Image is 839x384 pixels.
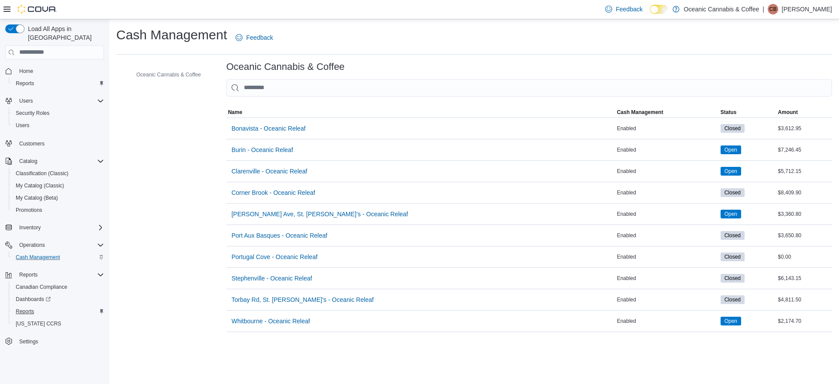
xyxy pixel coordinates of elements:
a: Users [12,120,33,131]
button: Operations [2,239,107,251]
span: Catalog [19,158,37,165]
span: Corner Brook - Oceanic Releaf [232,188,315,197]
span: Classification (Classic) [12,168,104,179]
span: Open [721,167,741,176]
button: Stephenville - Oceanic Releaf [228,270,315,287]
button: Users [16,96,36,106]
button: Burin - Oceanic Releaf [228,141,297,159]
div: Enabled [615,230,719,241]
button: Reports [9,305,107,318]
span: Closed [725,232,741,239]
span: Closed [721,188,745,197]
button: [PERSON_NAME] Ave, St. [PERSON_NAME]’s - Oceanic Releaf [228,205,412,223]
a: Cash Management [12,252,63,263]
span: Inventory [19,224,41,231]
span: Open [725,210,737,218]
span: CB [770,4,777,14]
button: Oceanic Cannabis & Coffee [124,69,205,80]
div: Enabled [615,145,719,155]
a: Promotions [12,205,46,215]
span: Operations [16,240,104,250]
span: Closed [721,274,745,283]
span: Open [725,317,737,325]
a: Classification (Classic) [12,168,72,179]
div: Enabled [615,316,719,326]
button: Settings [2,335,107,348]
button: Customers [2,137,107,149]
div: $0.00 [776,252,832,262]
span: Customers [16,138,104,149]
img: Cova [17,5,57,14]
a: Feedback [232,29,276,46]
span: Feedback [246,33,273,42]
span: Open [721,145,741,154]
span: Bonavista - Oceanic Releaf [232,124,306,133]
span: Canadian Compliance [12,282,104,292]
span: Cash Management [16,254,60,261]
div: Cristine Bartolome [768,4,778,14]
button: Port Aux Basques - Oceanic Releaf [228,227,331,244]
span: Reports [16,270,104,280]
a: Settings [16,336,42,347]
p: [PERSON_NAME] [782,4,832,14]
span: Closed [725,125,741,132]
span: Users [12,120,104,131]
button: Reports [16,270,41,280]
span: Classification (Classic) [16,170,69,177]
span: My Catalog (Beta) [12,193,104,203]
span: Whitbourne - Oceanic Releaf [232,317,310,325]
button: Whitbourne - Oceanic Releaf [228,312,314,330]
button: Amount [776,107,832,118]
div: $3,360.80 [776,209,832,219]
button: Inventory [16,222,44,233]
span: Portugal Cove - Oceanic Releaf [232,253,318,261]
span: Settings [19,338,38,345]
span: Cash Management [12,252,104,263]
a: Reports [12,306,38,317]
span: Home [16,66,104,76]
button: Clarenville - Oceanic Releaf [228,163,311,180]
span: Reports [12,78,104,89]
span: Security Roles [16,110,49,117]
span: Status [721,109,737,116]
a: Feedback [602,0,646,18]
div: Enabled [615,209,719,219]
button: Classification (Classic) [9,167,107,180]
button: Home [2,65,107,77]
span: Feedback [616,5,642,14]
span: Closed [721,124,745,133]
span: Settings [16,336,104,347]
a: Customers [16,138,48,149]
span: [PERSON_NAME] Ave, St. [PERSON_NAME]’s - Oceanic Releaf [232,210,408,218]
span: Closed [721,295,745,304]
button: Name [226,107,615,118]
div: $6,143.15 [776,273,832,284]
span: Open [725,146,737,154]
div: $7,246.45 [776,145,832,155]
span: Users [19,97,33,104]
span: Cash Management [617,109,663,116]
button: Reports [9,77,107,90]
div: Enabled [615,294,719,305]
a: Dashboards [9,293,107,305]
div: $8,409.90 [776,187,832,198]
div: $3,650.80 [776,230,832,241]
span: Stephenville - Oceanic Releaf [232,274,312,283]
span: Closed [725,253,741,261]
span: Catalog [16,156,104,166]
a: [US_STATE] CCRS [12,318,65,329]
span: Washington CCRS [12,318,104,329]
a: My Catalog (Beta) [12,193,62,203]
button: Catalog [16,156,41,166]
span: Dashboards [12,294,104,304]
button: Inventory [2,221,107,234]
span: Inventory [16,222,104,233]
input: Dark Mode [650,5,668,14]
span: Customers [19,140,45,147]
button: Corner Brook - Oceanic Releaf [228,184,319,201]
span: Amount [778,109,797,116]
span: Operations [19,242,45,249]
div: Enabled [615,252,719,262]
button: Cash Management [615,107,719,118]
button: My Catalog (Classic) [9,180,107,192]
